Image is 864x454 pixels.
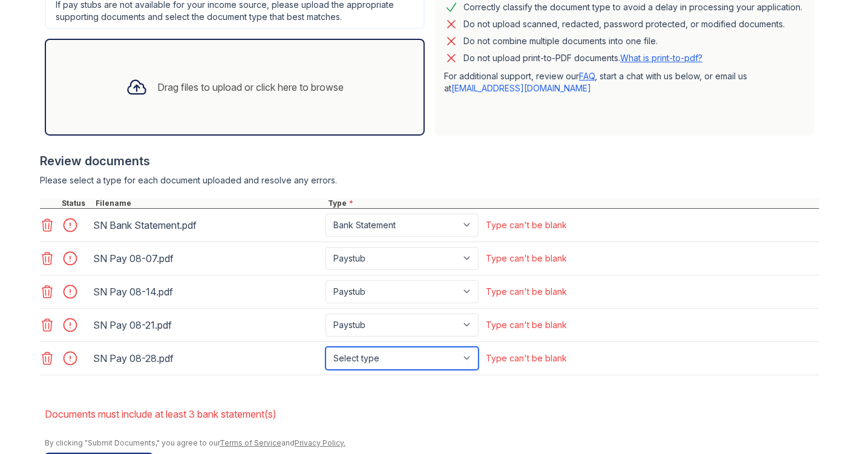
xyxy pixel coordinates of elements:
[93,315,321,335] div: SN Pay 08-21.pdf
[220,438,281,447] a: Terms of Service
[463,52,702,64] p: Do not upload print-to-PDF documents.
[444,70,805,94] p: For additional support, review our , start a chat with us below, or email us at
[486,319,567,331] div: Type can't be blank
[93,249,321,268] div: SN Pay 08-07.pdf
[45,438,819,448] div: By clicking "Submit Documents," you agree to our and
[295,438,345,447] a: Privacy Policy.
[93,282,321,301] div: SN Pay 08-14.pdf
[463,34,658,48] div: Do not combine multiple documents into one file.
[45,402,819,426] li: Documents must include at least 3 bank statement(s)
[59,199,93,208] div: Status
[93,199,326,208] div: Filename
[620,53,702,63] a: What is print-to-pdf?
[93,349,321,368] div: SN Pay 08-28.pdf
[40,153,819,169] div: Review documents
[451,83,591,93] a: [EMAIL_ADDRESS][DOMAIN_NAME]
[486,219,567,231] div: Type can't be blank
[579,71,595,81] a: FAQ
[326,199,819,208] div: Type
[486,286,567,298] div: Type can't be blank
[157,80,344,94] div: Drag files to upload or click here to browse
[486,352,567,364] div: Type can't be blank
[486,252,567,265] div: Type can't be blank
[463,17,785,31] div: Do not upload scanned, redacted, password protected, or modified documents.
[93,215,321,235] div: SN Bank Statement.pdf
[40,174,819,186] div: Please select a type for each document uploaded and resolve any errors.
